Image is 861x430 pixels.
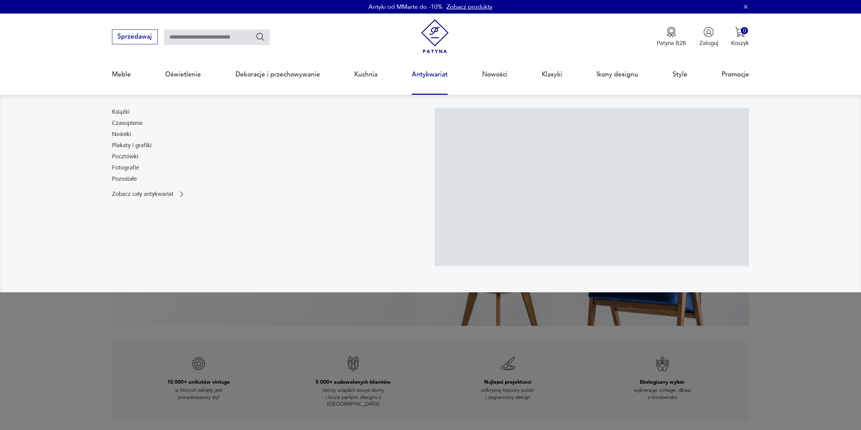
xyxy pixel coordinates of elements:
[255,32,265,42] button: Szukaj
[235,59,320,90] a: Dekoracje i przechowywanie
[112,130,131,138] a: Nośniki
[112,191,174,197] p: Zobacz cały antykwariat
[722,59,749,90] a: Promocje
[112,59,131,90] a: Meble
[657,39,686,47] p: Patyna B2B
[418,19,452,53] img: Patyna - sklep z meblami i dekoracjami vintage
[412,59,448,90] a: Antykwariat
[354,59,378,90] a: Kuchnia
[731,39,749,47] p: Koszyk
[112,108,130,116] a: Książki
[657,27,686,47] a: Ikona medaluPatyna B2B
[657,27,686,47] button: Patyna B2B
[112,175,137,183] a: Pozostałe
[112,119,142,127] a: Czasopisma
[666,27,677,37] img: Ikona medalu
[482,59,507,90] a: Nowości
[731,27,749,47] button: 0Koszyk
[112,141,152,150] a: Plakaty i grafiki
[741,27,748,34] div: 0
[703,27,714,37] img: Ikonka użytkownika
[368,3,443,11] p: Antyki od MMarte do -10%
[596,59,638,90] a: Ikony designu
[112,190,186,198] a: Zobacz cały antykwariat
[112,35,158,40] a: Sprzedawaj
[699,27,718,47] button: Zaloguj
[447,3,493,11] a: Zobacz produkty
[112,153,138,161] a: Pocztówki
[699,39,718,47] p: Zaloguj
[542,59,562,90] a: Klasyki
[735,27,745,37] img: Ikona koszyka
[112,164,139,172] a: Fotografie
[112,29,158,44] button: Sprzedawaj
[165,59,201,90] a: Oświetlenie
[673,59,687,90] a: Style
